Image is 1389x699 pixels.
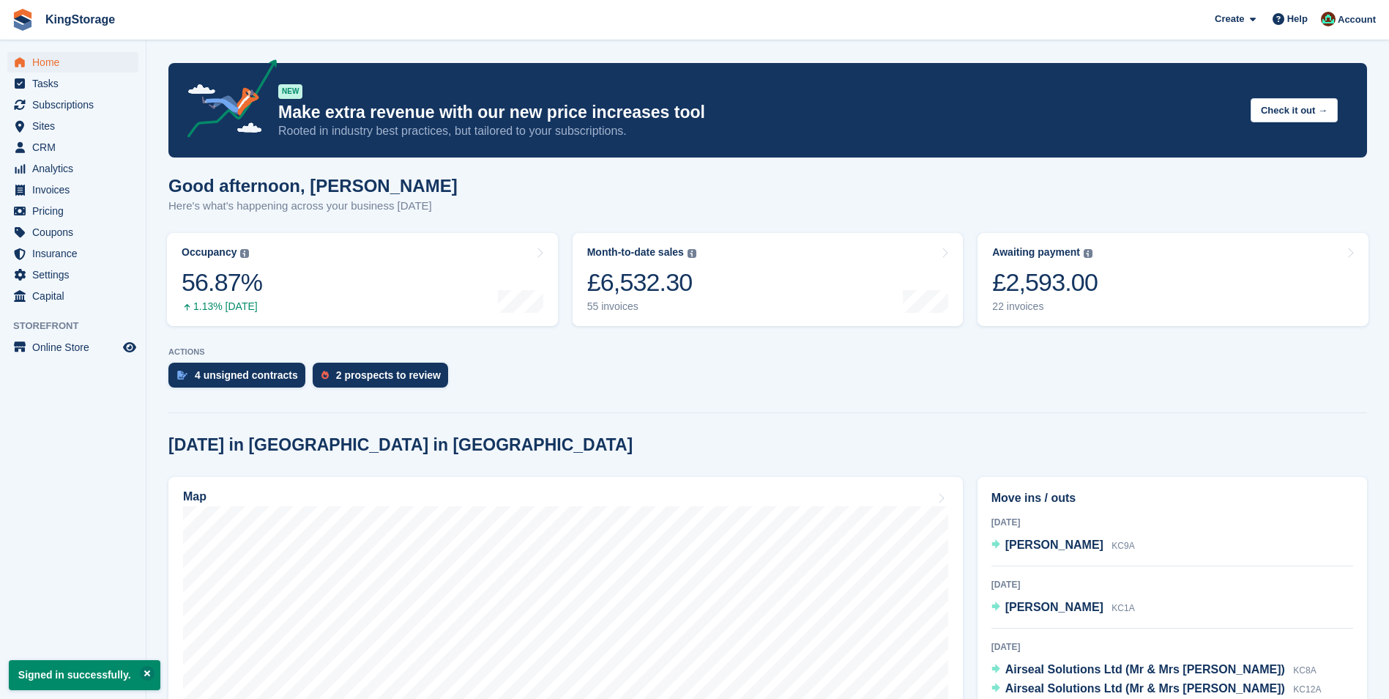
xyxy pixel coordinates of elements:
[7,286,138,306] a: menu
[7,158,138,179] a: menu
[168,435,633,455] h2: [DATE] in [GEOGRAPHIC_DATA] in [GEOGRAPHIC_DATA]
[688,249,696,258] img: icon-info-grey-7440780725fd019a000dd9b08b2336e03edf1995a4989e88bcd33f0948082b44.svg
[573,233,964,326] a: Month-to-date sales £6,532.30 55 invoices
[992,300,1098,313] div: 22 invoices
[32,286,120,306] span: Capital
[991,661,1317,680] a: Airseal Solutions Ltd (Mr & Mrs [PERSON_NAME]) KC8A
[991,516,1353,529] div: [DATE]
[321,371,329,380] img: prospect-51fa495bee0391a8d652442698ab0144808aea92771e9ea1ae160a38d050c398.svg
[977,233,1368,326] a: Awaiting payment £2,593.00 22 invoices
[182,267,262,297] div: 56.87%
[240,249,249,258] img: icon-info-grey-7440780725fd019a000dd9b08b2336e03edf1995a4989e88bcd33f0948082b44.svg
[1321,12,1336,26] img: John King
[168,176,458,196] h1: Good afternoon, [PERSON_NAME]
[336,369,441,381] div: 2 prospects to review
[7,116,138,136] a: menu
[991,578,1353,591] div: [DATE]
[32,95,120,115] span: Subscriptions
[1005,539,1103,551] span: [PERSON_NAME]
[167,233,558,326] a: Occupancy 56.87% 1.13% [DATE]
[1005,663,1285,676] span: Airseal Solutions Ltd (Mr & Mrs [PERSON_NAME])
[32,158,120,179] span: Analytics
[7,222,138,243] a: menu
[278,123,1239,139] p: Rooted in industry best practices, but tailored to your subscriptions.
[991,599,1135,618] a: [PERSON_NAME] KC1A
[278,102,1239,123] p: Make extra revenue with our new price increases tool
[992,267,1098,297] div: £2,593.00
[7,180,138,200] a: menu
[1111,541,1134,551] span: KC9A
[32,73,120,94] span: Tasks
[182,246,237,259] div: Occupancy
[7,265,138,285] a: menu
[1251,98,1338,122] button: Check it out →
[1111,603,1134,613] span: KC1A
[991,489,1353,507] h2: Move ins / outs
[12,9,34,31] img: stora-icon-8386f47178a22dfd0bd8f6a31ec36ba5ce8667c1dd55bd0f319d3a0aa187defe.svg
[991,536,1135,555] a: [PERSON_NAME] KC9A
[32,180,120,200] span: Invoices
[32,265,120,285] span: Settings
[992,246,1080,259] div: Awaiting payment
[121,339,138,356] a: Preview store
[32,52,120,73] span: Home
[313,363,455,395] a: 2 prospects to review
[7,95,138,115] a: menu
[1293,665,1316,676] span: KC8A
[7,52,138,73] a: menu
[32,116,120,136] span: Sites
[32,337,120,358] span: Online Store
[32,201,120,221] span: Pricing
[7,337,138,358] a: menu
[32,137,120,158] span: CRM
[13,319,146,333] span: Storefront
[991,640,1353,654] div: [DATE]
[1005,682,1285,695] span: Airseal Solutions Ltd (Mr & Mrs [PERSON_NAME])
[1005,601,1103,613] span: [PERSON_NAME]
[587,246,684,259] div: Month-to-date sales
[40,7,121,32] a: KingStorage
[7,201,138,221] a: menu
[175,59,278,143] img: price-adjustments-announcement-icon-8257ccfd72463d97f412b2fc003d46551f7dbcb40ab6d574587a9cd5c0d94...
[7,137,138,158] a: menu
[1293,684,1321,695] span: KC12A
[7,243,138,264] a: menu
[1084,249,1092,258] img: icon-info-grey-7440780725fd019a000dd9b08b2336e03edf1995a4989e88bcd33f0948082b44.svg
[195,369,298,381] div: 4 unsigned contracts
[168,347,1367,357] p: ACTIONS
[177,371,187,380] img: contract_signature_icon-13c848040528278c33f63329250d36e43548de30e8caae1d1a13099fd9432cc5.svg
[9,660,160,690] p: Signed in successfully.
[1338,12,1376,27] span: Account
[587,267,696,297] div: £6,532.30
[1215,12,1244,26] span: Create
[7,73,138,94] a: menu
[168,363,313,395] a: 4 unsigned contracts
[278,84,302,99] div: NEW
[32,243,120,264] span: Insurance
[1287,12,1308,26] span: Help
[183,490,206,503] h2: Map
[182,300,262,313] div: 1.13% [DATE]
[168,198,458,215] p: Here's what's happening across your business [DATE]
[587,300,696,313] div: 55 invoices
[991,680,1322,699] a: Airseal Solutions Ltd (Mr & Mrs [PERSON_NAME]) KC12A
[32,222,120,243] span: Coupons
